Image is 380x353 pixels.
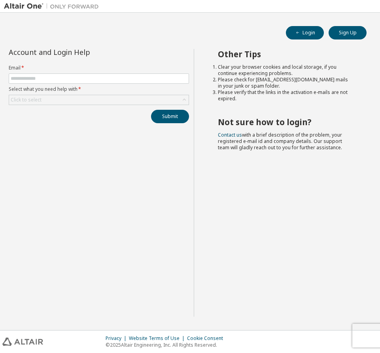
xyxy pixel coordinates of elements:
div: Website Terms of Use [129,335,187,342]
a: Contact us [218,131,242,138]
p: © 2025 Altair Engineering, Inc. All Rights Reserved. [106,342,228,348]
img: altair_logo.svg [2,338,43,346]
li: Please check for [EMAIL_ADDRESS][DOMAIN_NAME] mails in your junk or spam folder. [218,77,352,89]
img: Altair One [4,2,103,10]
label: Select what you need help with [9,86,189,92]
h2: Not sure how to login? [218,117,352,127]
div: Privacy [106,335,129,342]
div: Click to select [11,97,42,103]
label: Email [9,65,189,71]
div: Cookie Consent [187,335,228,342]
button: Login [286,26,324,39]
button: Sign Up [329,26,367,39]
span: with a brief description of the problem, your registered e-mail id and company details. Our suppo... [218,131,342,151]
button: Submit [151,110,189,123]
h2: Other Tips [218,49,352,59]
li: Clear your browser cookies and local storage, if you continue experiencing problems. [218,64,352,77]
li: Please verify that the links in the activation e-mails are not expired. [218,89,352,102]
div: Account and Login Help [9,49,153,55]
div: Click to select [9,95,189,105]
